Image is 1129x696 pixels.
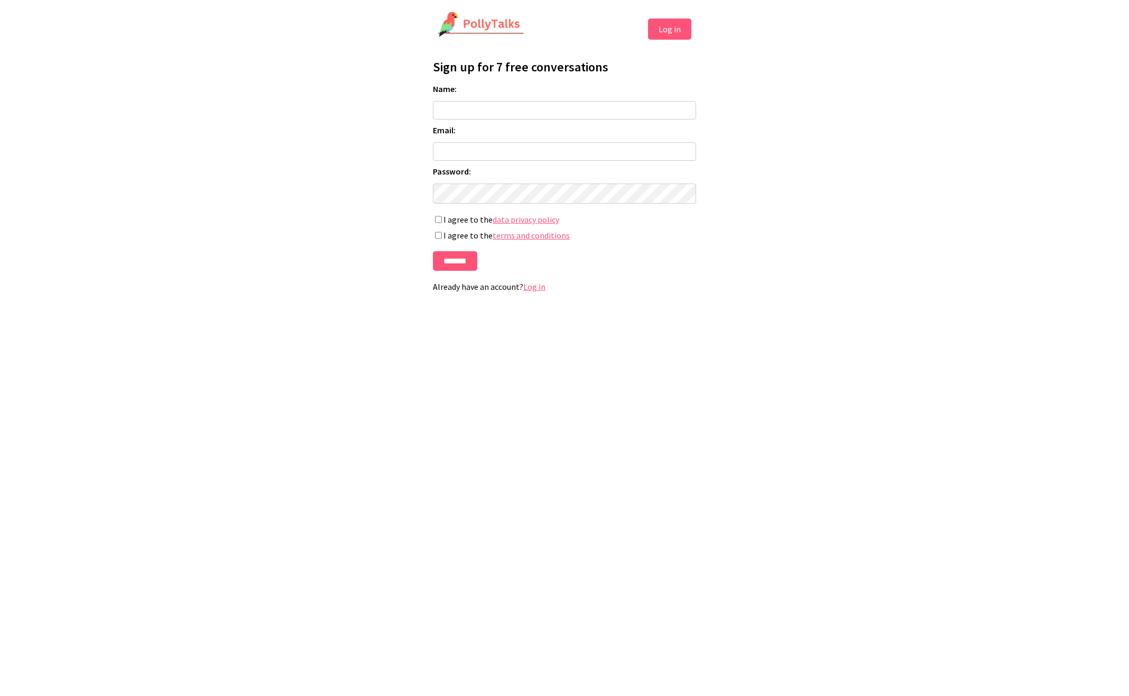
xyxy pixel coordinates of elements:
[433,214,696,225] label: I agree to the
[493,230,570,241] a: terms and conditions
[493,214,559,225] a: data privacy policy
[433,230,696,241] label: I agree to the
[438,12,524,38] img: PollyTalks Logo
[433,125,696,135] label: Email:
[435,216,442,223] input: I agree to thedata privacy policy
[433,59,696,75] h1: Sign up for 7 free conversations
[433,166,696,177] label: Password:
[433,281,696,292] p: Already have an account?
[435,232,442,239] input: I agree to theterms and conditions
[648,19,691,40] button: Log in
[433,84,696,94] label: Name:
[523,281,545,292] a: Log in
